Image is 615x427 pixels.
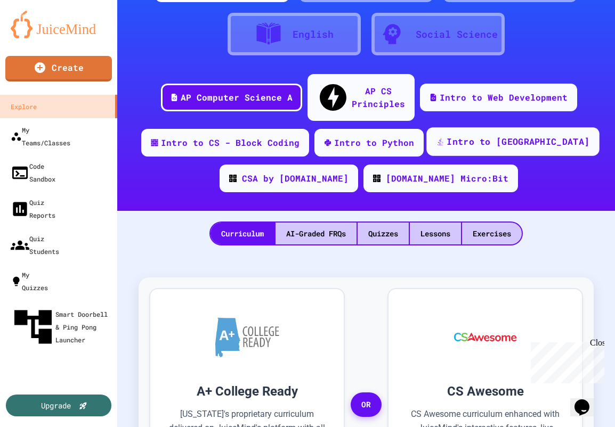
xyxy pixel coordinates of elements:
[416,27,498,42] div: Social Science
[181,91,293,104] div: AP Computer Science A
[276,223,357,244] div: AI-Graded FRQs
[11,232,59,258] div: Quiz Students
[161,136,300,149] div: Intro to CS - Block Coding
[386,172,508,185] div: [DOMAIN_NAME] Micro:Bit
[352,85,405,110] div: AP CS Principles
[404,382,566,401] h3: CS Awesome
[11,160,55,185] div: Code Sandbox
[440,91,568,104] div: Intro to Web Development
[447,135,589,149] div: Intro to [GEOGRAPHIC_DATA]
[229,175,237,182] img: CODE_logo_RGB.png
[373,175,381,182] img: CODE_logo_RGB.png
[410,223,461,244] div: Lessons
[11,100,37,113] div: Explore
[11,124,70,149] div: My Teams/Classes
[334,136,414,149] div: Intro to Python
[570,384,604,416] iframe: chat widget
[242,172,349,185] div: CSA by [DOMAIN_NAME]
[166,382,328,401] h3: A+ College Ready
[11,268,48,294] div: My Quizzes
[215,317,279,357] img: A+ College Ready
[5,56,112,81] a: Create
[351,392,382,417] span: OR
[11,196,55,221] div: Quiz Reports
[462,223,522,244] div: Exercises
[4,4,74,68] div: Chat with us now!Close
[11,11,107,38] img: logo-orange.svg
[443,305,527,369] img: CS Awesome
[211,223,274,244] div: Curriculum
[527,338,604,383] iframe: chat widget
[358,223,409,244] div: Quizzes
[41,400,71,411] div: Upgrade
[293,27,334,42] div: English
[11,305,113,349] div: Smart Doorbell & Ping Pong Launcher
